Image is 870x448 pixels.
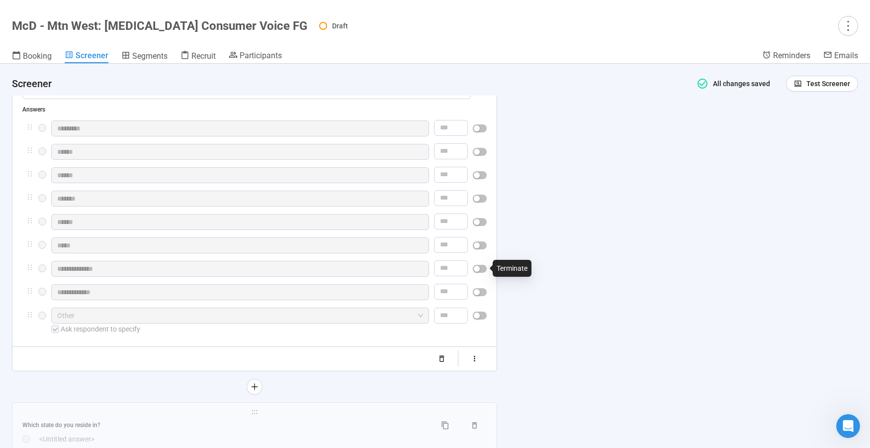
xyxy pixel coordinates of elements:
iframe: Intercom live chat [836,414,860,438]
div: Which state do you reside in? [22,421,428,430]
span: holder [26,217,33,224]
div: holderOther Ask respondent to specify [22,308,487,335]
span: holder [26,311,33,318]
a: Emails [823,50,858,62]
a: Recruit [180,50,216,63]
span: Other [57,308,423,323]
span: holder [26,170,33,177]
span: Participants [240,51,282,60]
div: <Untitled answer> [39,434,487,445]
div: holder [22,120,487,138]
span: holder [26,123,33,130]
span: All changes saved [708,80,771,88]
div: Answers [22,105,487,114]
a: Reminders [762,50,810,62]
button: Test Screener [786,76,858,92]
span: holder [26,240,33,247]
span: holder [26,147,33,154]
span: Test Screener [806,78,850,89]
a: Screener [65,50,108,63]
div: Terminate [493,260,531,277]
h1: McD - Mtn West: [MEDICAL_DATA] Consumer Voice FG [12,19,307,33]
a: Booking [12,50,52,63]
span: plus [251,382,259,390]
h4: Screener [12,77,683,91]
div: holder [22,284,487,302]
span: Reminders [773,51,810,60]
span: holder [26,264,33,271]
button: plus [247,379,262,395]
div: holder [22,167,487,185]
button: more [838,16,858,36]
div: holder [22,237,487,255]
span: holder [26,287,33,294]
span: Segments [132,51,168,61]
span: Emails [834,51,858,60]
div: holder [22,191,487,208]
a: Participants [229,50,282,62]
span: Booking [23,51,52,61]
span: Draft [332,22,348,30]
span: Screener [76,51,108,60]
label: Ask respondent to specify [51,325,140,333]
span: more [841,19,855,32]
div: holder [22,214,487,231]
span: holder [22,409,487,416]
div: holder [22,144,487,161]
span: holder [26,194,33,201]
span: Recruit [191,51,216,61]
div: holder [22,261,487,278]
a: Segments [121,50,168,63]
